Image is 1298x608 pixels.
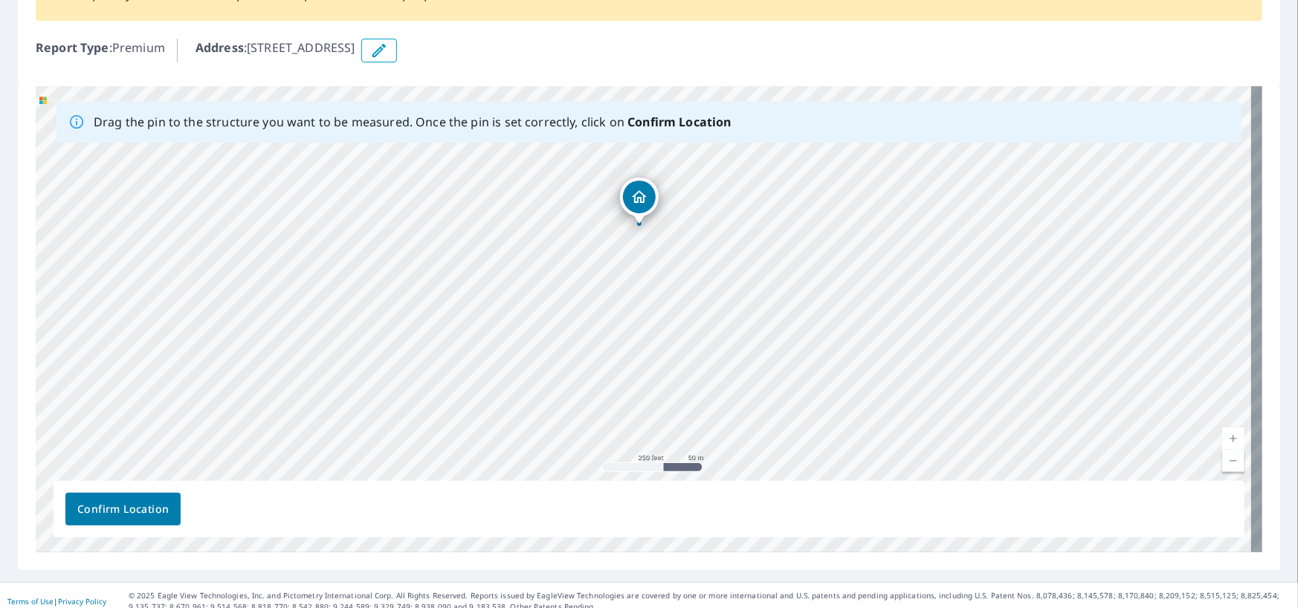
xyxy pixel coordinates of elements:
[196,39,244,56] b: Address
[36,39,109,56] b: Report Type
[7,597,106,606] p: |
[627,114,731,130] b: Confirm Location
[65,493,181,525] button: Confirm Location
[1222,427,1244,450] a: Current Level 17, Zoom In
[7,596,54,607] a: Terms of Use
[196,39,355,62] p: : [STREET_ADDRESS]
[94,113,732,131] p: Drag the pin to the structure you want to be measured. Once the pin is set correctly, click on
[620,178,659,224] div: Dropped pin, building 1, Residential property, 7400 W 37th St N Wichita, KS 67205
[1222,450,1244,472] a: Current Level 17, Zoom Out
[36,39,165,62] p: : Premium
[58,596,106,607] a: Privacy Policy
[77,500,169,519] span: Confirm Location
